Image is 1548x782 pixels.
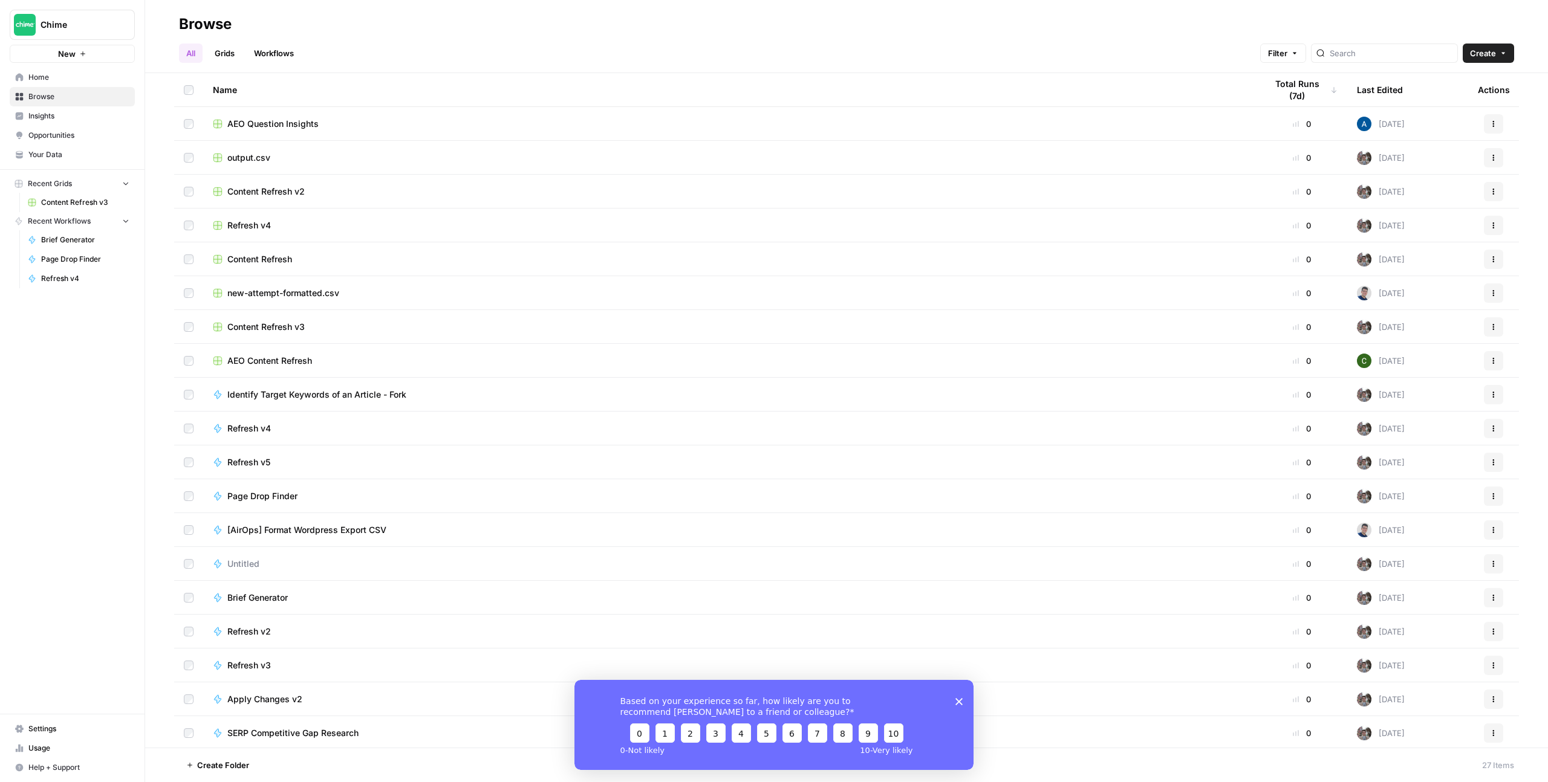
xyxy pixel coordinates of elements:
a: Usage [10,738,135,758]
span: Content Refresh v2 [227,186,305,198]
a: Content Refresh v3 [213,321,1247,333]
div: 0 [1266,625,1338,638]
span: AEO Question Insights [227,118,319,130]
div: 0 [1266,253,1338,265]
div: Name [213,73,1247,106]
img: a2mlt6f1nb2jhzcjxsuraj5rj4vi [1357,692,1371,706]
a: Refresh v4 [213,219,1247,231]
div: 0 [1266,727,1338,739]
input: Search [1330,47,1452,59]
span: Recent Grids [28,178,72,189]
div: 0 [1266,287,1338,299]
img: a2mlt6f1nb2jhzcjxsuraj5rj4vi [1357,624,1371,639]
span: Settings [28,723,129,734]
img: a2mlt6f1nb2jhzcjxsuraj5rj4vi [1357,489,1371,503]
span: Help + Support [28,762,129,773]
a: Refresh v4 [213,422,1247,435]
div: [DATE] [1357,354,1405,368]
span: Page Drop Finder [227,490,298,502]
span: Content Refresh [227,253,292,265]
div: 0 [1266,693,1338,705]
span: Usage [28,743,129,754]
div: [DATE] [1357,150,1405,165]
a: Untitled [213,558,1247,570]
a: Page Drop Finder [22,250,135,269]
span: Filter [1268,47,1287,59]
div: [DATE] [1357,252,1405,267]
div: [DATE] [1357,286,1405,300]
div: 0 [1266,186,1338,198]
iframe: Survey from AirOps [574,680,974,770]
img: oskm0cmuhabjb8ex6014qupaj5sj [1357,523,1371,537]
img: a2mlt6f1nb2jhzcjxsuraj5rj4vi [1357,455,1371,470]
a: Workflows [247,44,301,63]
span: AEO Content Refresh [227,355,312,367]
span: output.csv [227,152,270,164]
span: Create [1470,47,1496,59]
a: AEO Content Refresh [213,355,1247,367]
div: 27 Items [1482,759,1514,771]
img: a2mlt6f1nb2jhzcjxsuraj5rj4vi [1357,320,1371,334]
div: 0 [1266,558,1338,570]
a: output.csv [213,152,1247,164]
a: Page Drop Finder [213,490,1247,502]
img: a2mlt6f1nb2jhzcjxsuraj5rj4vi [1357,557,1371,571]
span: Create Folder [197,759,249,771]
button: Workspace: Chime [10,10,135,40]
a: new-attempt-formatted.csv [213,287,1247,299]
a: Settings [10,719,135,738]
div: 0 [1266,152,1338,164]
img: he81ibor8lsei4p3qvg4ugbvimgp [1357,117,1371,131]
div: 0 [1266,355,1338,367]
a: All [179,44,203,63]
div: [DATE] [1357,692,1405,706]
button: Filter [1260,44,1306,63]
button: Help + Support [10,758,135,777]
span: new-attempt-formatted.csv [227,287,339,299]
div: 0 [1266,592,1338,604]
div: [DATE] [1357,624,1405,639]
span: Refresh v4 [227,219,271,231]
div: 0 [1266,422,1338,435]
span: Chime [41,19,114,31]
a: Insights [10,106,135,126]
a: Brief Generator [22,230,135,250]
button: Create [1463,44,1514,63]
span: [AirOps] Format Wordpress Export CSV [227,524,386,536]
div: [DATE] [1357,117,1405,131]
div: 0 [1266,118,1338,130]
img: oskm0cmuhabjb8ex6014qupaj5sj [1357,286,1371,300]
a: Content Refresh v2 [213,186,1247,198]
img: Chime Logo [14,14,36,36]
div: Last Edited [1357,73,1403,106]
div: 0 [1266,524,1338,536]
div: [DATE] [1357,320,1405,334]
span: Apply Changes v2 [227,693,302,705]
div: [DATE] [1357,557,1405,571]
div: Actions [1478,73,1510,106]
div: 0 [1266,219,1338,231]
a: Refresh v4 [22,269,135,288]
a: Refresh v2 [213,625,1247,638]
img: 14qrvic887bnlg6dzgoj39zarp80 [1357,354,1371,368]
a: Grids [207,44,242,63]
span: Content Refresh v3 [227,321,305,333]
div: 0 [1266,490,1338,502]
a: Refresh v5 [213,456,1247,468]
span: Identify Target Keywords of an Article - Fork [227,389,406,401]
a: Home [10,68,135,87]
img: a2mlt6f1nb2jhzcjxsuraj5rj4vi [1357,421,1371,436]
a: Content Refresh v3 [22,193,135,212]
img: a2mlt6f1nb2jhzcjxsuraj5rj4vi [1357,658,1371,673]
div: [DATE] [1357,218,1405,233]
div: 0 [1266,321,1338,333]
span: Insights [28,111,129,121]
